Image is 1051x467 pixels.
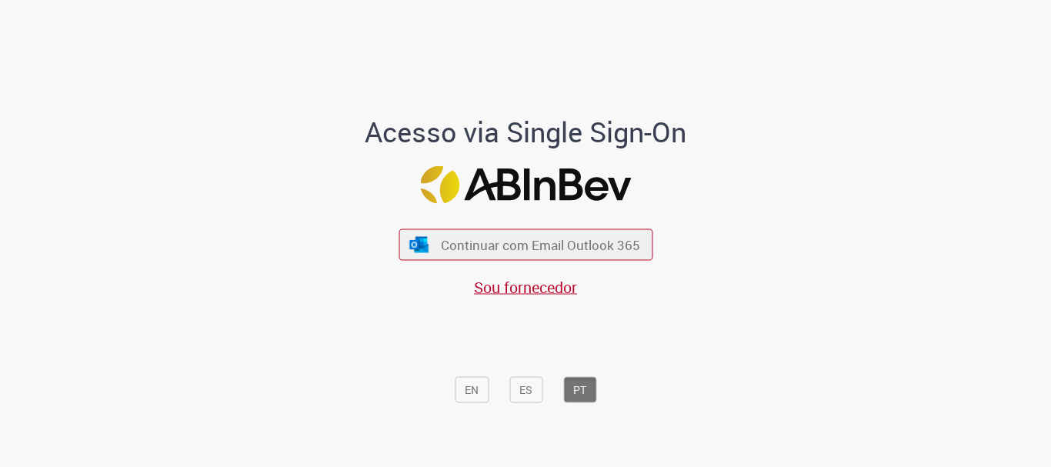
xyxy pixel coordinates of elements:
h1: Acesso via Single Sign-On [312,117,739,148]
img: Logo ABInBev [420,166,631,204]
span: Continuar com Email Outlook 365 [441,236,640,254]
img: ícone Azure/Microsoft 360 [409,236,430,252]
button: EN [455,377,489,403]
button: ícone Azure/Microsoft 360 Continuar com Email Outlook 365 [399,229,652,261]
button: ES [509,377,542,403]
a: Sou fornecedor [474,277,577,298]
button: PT [563,377,596,403]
